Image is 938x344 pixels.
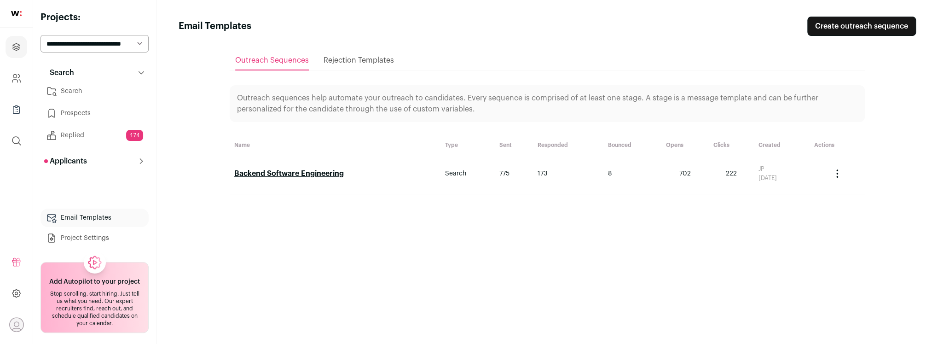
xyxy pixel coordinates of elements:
td: 8 [603,153,661,194]
a: Add Autopilot to your project Stop scrolling, start hiring. Just tell us what you need. Our exper... [41,262,149,333]
th: Clicks [709,137,754,153]
th: Sent [494,137,533,153]
h2: Projects: [41,11,149,24]
a: Company and ATS Settings [6,67,27,89]
span: Outreach Sequences [235,57,309,64]
a: Search [41,82,149,100]
a: Replied174 [41,126,149,145]
h1: Email Templates [179,20,251,33]
h2: Add Autopilot to your project [49,277,140,286]
span: 174 [126,130,143,141]
th: Actions [809,137,865,153]
th: Opens [661,137,709,153]
td: 702 [661,153,709,194]
button: Open dropdown [9,317,24,332]
th: Name [230,137,440,153]
div: Outreach sequences help automate your outreach to candidates. Every sequence is comprised of at l... [230,85,865,122]
a: Prospects [41,104,149,122]
div: Stop scrolling, start hiring. Just tell us what you need. Our expert recruiters find, reach out, ... [46,290,143,327]
td: 173 [533,153,603,194]
a: Projects [6,36,27,58]
a: Backend Software Engineering [234,170,344,177]
td: 222 [709,153,754,194]
div: JP [758,165,805,173]
th: Bounced [603,137,661,153]
button: Search [41,64,149,82]
a: Email Templates [41,209,149,227]
a: Create outreach sequence [807,17,916,36]
p: Search [44,67,74,78]
p: Applicants [44,156,87,167]
button: Actions [826,163,848,185]
a: Project Settings [41,229,149,247]
th: Created [753,137,809,153]
img: wellfound-shorthand-0d5821cbd27db2630d0214b213865d53afaa358527fdda9d0ea32b1df1b89c2c.svg [11,11,22,16]
td: 775 [494,153,533,194]
span: Rejection Templates [324,57,394,64]
a: Rejection Templates [324,51,394,70]
a: Company Lists [6,99,27,121]
th: Type [440,137,494,153]
div: [DATE] [758,175,805,182]
button: Applicants [41,152,149,170]
th: Responded [533,137,603,153]
td: Search [440,153,494,194]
